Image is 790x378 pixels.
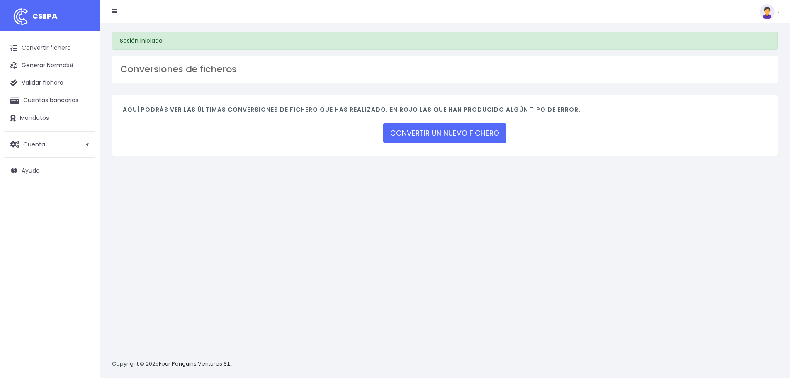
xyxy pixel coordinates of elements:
img: logo [10,6,31,27]
span: CSEPA [32,11,58,21]
a: Ayuda [4,162,95,179]
a: Mandatos [4,110,95,127]
h4: Aquí podrás ver las últimas conversiones de fichero que has realizado. En rojo las que han produc... [123,106,767,117]
a: Cuenta [4,136,95,153]
a: Convertir fichero [4,39,95,57]
span: Ayuda [22,166,40,175]
h3: Conversiones de ficheros [120,64,769,75]
div: Sesión iniciada. [112,32,778,50]
a: Cuentas bancarias [4,92,95,109]
img: profile [760,4,775,19]
p: Copyright © 2025 . [112,360,233,368]
a: CONVERTIR UN NUEVO FICHERO [383,123,506,143]
span: Cuenta [23,140,45,148]
a: Generar Norma58 [4,57,95,74]
a: Validar fichero [4,74,95,92]
a: Four Penguins Ventures S.L. [159,360,231,368]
